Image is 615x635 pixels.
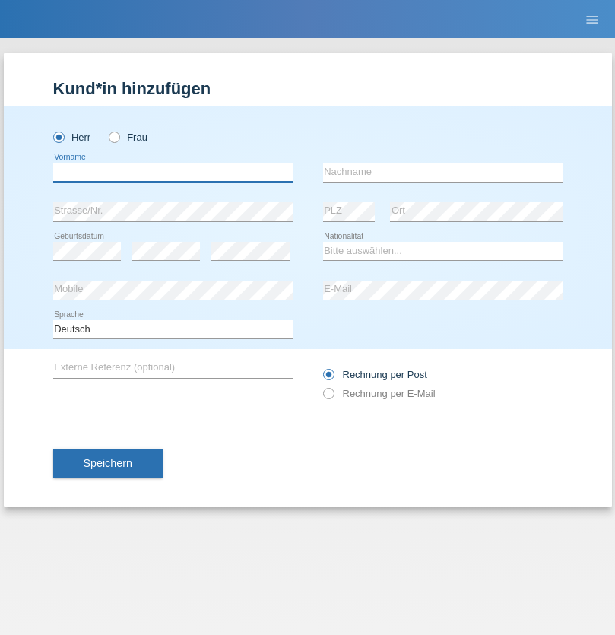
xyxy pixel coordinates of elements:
label: Rechnung per Post [323,369,427,380]
a: menu [577,14,607,24]
label: Rechnung per E-Mail [323,388,436,399]
label: Herr [53,132,91,143]
input: Herr [53,132,63,141]
input: Rechnung per E-Mail [323,388,333,407]
span: Speichern [84,457,132,469]
button: Speichern [53,449,163,478]
label: Frau [109,132,147,143]
i: menu [585,12,600,27]
h1: Kund*in hinzufügen [53,79,563,98]
input: Frau [109,132,119,141]
input: Rechnung per Post [323,369,333,388]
